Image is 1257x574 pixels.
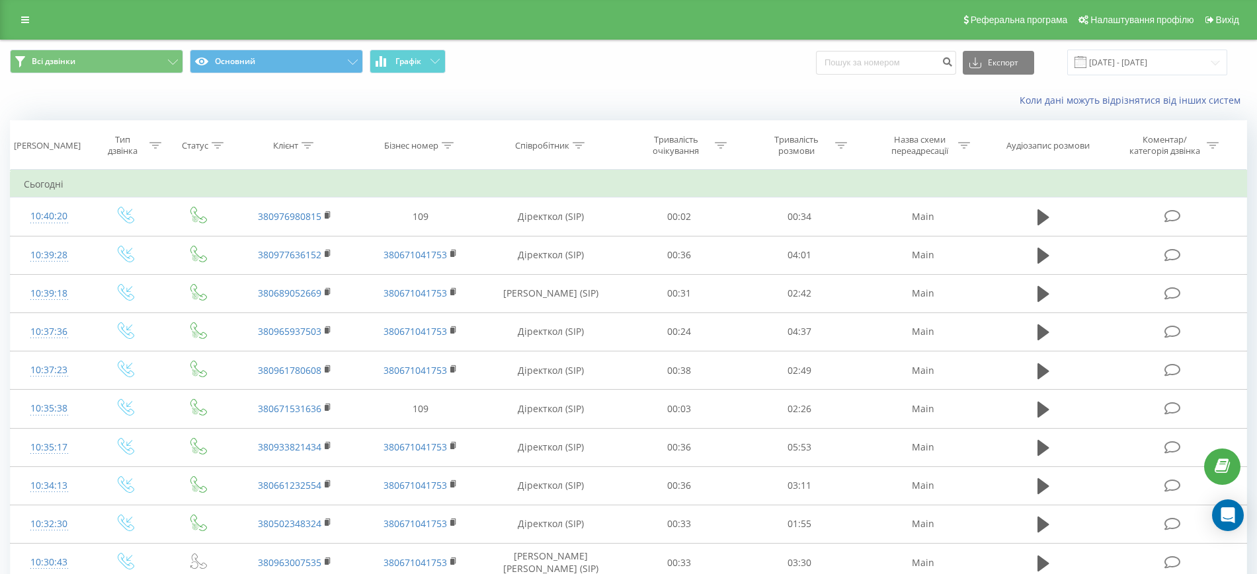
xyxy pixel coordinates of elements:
td: 05:53 [739,428,860,466]
a: 380965937503 [258,325,321,338]
a: 380671041753 [384,556,447,569]
td: 00:36 [619,236,740,274]
td: Діректкол (SIP) [483,466,618,505]
a: 380661232554 [258,479,321,491]
td: 00:03 [619,390,740,428]
a: 380671041753 [384,517,447,530]
button: Всі дзвінки [10,50,183,73]
a: 380671041753 [384,364,447,377]
span: Графік [395,57,421,66]
div: Тривалість розмови [761,134,832,157]
td: Сьогодні [11,171,1247,197]
td: 02:42 [739,274,860,312]
a: 380961780608 [258,364,321,377]
td: Main [860,466,986,505]
a: 380671041753 [384,441,447,453]
td: 03:11 [739,466,860,505]
td: 00:24 [619,312,740,351]
td: Main [860,390,986,428]
div: Тип дзвінка [99,134,146,157]
td: 109 [358,390,483,428]
div: [PERSON_NAME] [14,140,81,151]
div: 10:32:30 [24,511,74,537]
a: 380671041753 [384,479,447,491]
td: Main [860,236,986,274]
span: Налаштування профілю [1090,15,1194,25]
div: Open Intercom Messenger [1212,499,1244,531]
td: Main [860,351,986,390]
td: 00:38 [619,351,740,390]
a: 380689052669 [258,287,321,299]
td: Main [860,505,986,543]
div: Співробітник [515,140,569,151]
span: Вихід [1216,15,1239,25]
td: Діректкол (SIP) [483,351,618,390]
td: Main [860,312,986,351]
a: 380671041753 [384,287,447,299]
td: 00:36 [619,466,740,505]
td: Діректкол (SIP) [483,505,618,543]
a: Коли дані можуть відрізнятися вiд інших систем [1020,94,1247,106]
div: Назва схеми переадресації [884,134,955,157]
div: Клієнт [273,140,298,151]
a: 380671531636 [258,402,321,415]
div: Коментар/категорія дзвінка [1126,134,1203,157]
td: 01:55 [739,505,860,543]
td: Діректкол (SIP) [483,428,618,466]
span: Реферальна програма [971,15,1068,25]
a: 380671041753 [384,248,447,261]
td: 00:02 [619,197,740,236]
td: 02:26 [739,390,860,428]
a: 380671041753 [384,325,447,338]
a: 380977636152 [258,248,321,261]
div: 10:35:38 [24,396,74,421]
div: 10:40:20 [24,203,74,229]
button: Основний [190,50,363,73]
td: Діректкол (SIP) [483,312,618,351]
a: 380976980815 [258,210,321,223]
div: 10:39:18 [24,281,74,306]
td: 02:49 [739,351,860,390]
div: 10:35:17 [24,435,74,460]
button: Графік [370,50,446,73]
td: Main [860,274,986,312]
div: Тривалість очікування [641,134,711,157]
input: Пошук за номером [816,51,956,75]
td: Main [860,197,986,236]
a: 380933821434 [258,441,321,453]
td: 00:33 [619,505,740,543]
td: [PERSON_NAME] (SIP) [483,274,618,312]
div: 10:37:36 [24,319,74,345]
td: 109 [358,197,483,236]
div: 10:34:13 [24,473,74,499]
td: Main [860,428,986,466]
td: 00:31 [619,274,740,312]
a: 380963007535 [258,556,321,569]
td: 04:37 [739,312,860,351]
button: Експорт [963,51,1034,75]
div: Бізнес номер [384,140,438,151]
span: Всі дзвінки [32,56,75,67]
td: 04:01 [739,236,860,274]
a: 380502348324 [258,517,321,530]
div: Аудіозапис розмови [1006,140,1090,151]
td: 00:34 [739,197,860,236]
div: 10:37:23 [24,357,74,383]
div: 10:39:28 [24,242,74,268]
td: 00:36 [619,428,740,466]
td: Діректкол (SIP) [483,236,618,274]
td: Діректкол (SIP) [483,197,618,236]
div: Статус [182,140,208,151]
td: Діректкол (SIP) [483,390,618,428]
